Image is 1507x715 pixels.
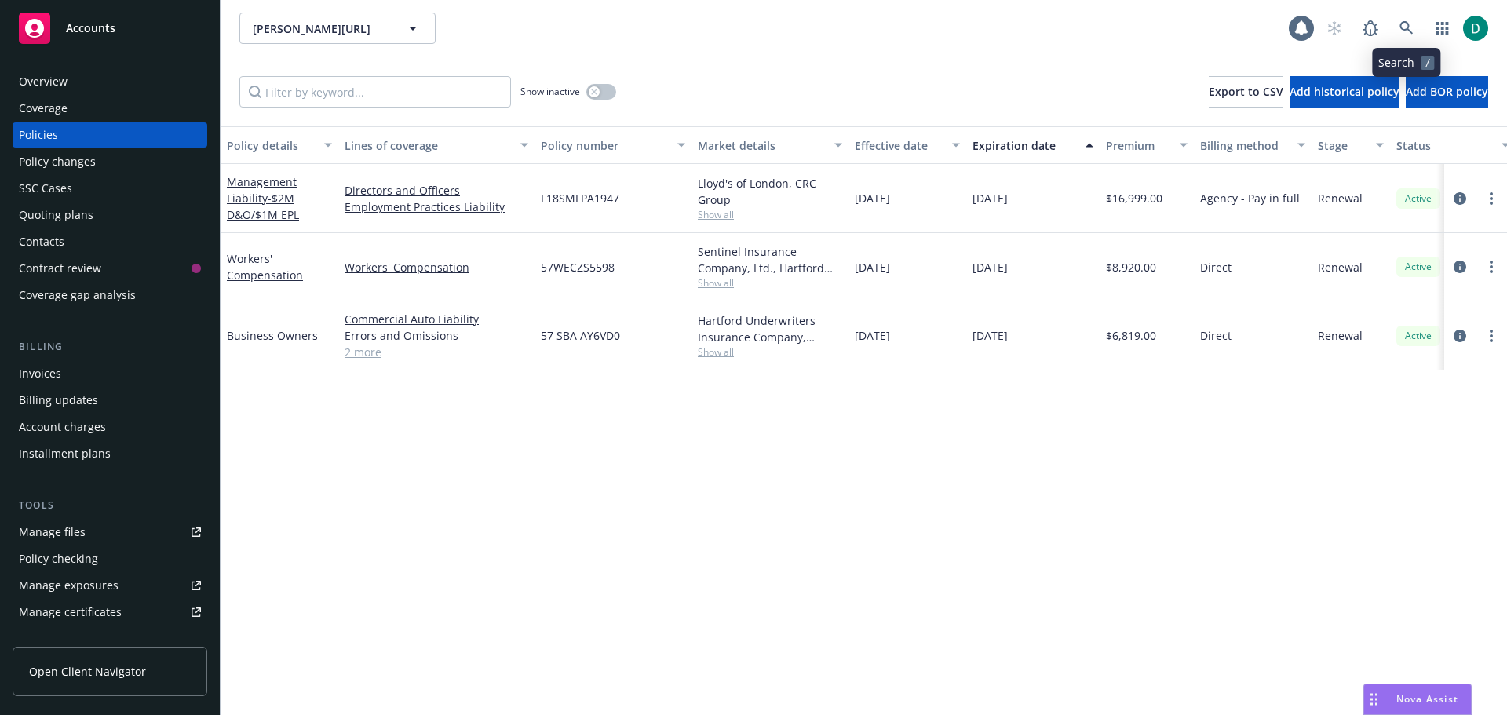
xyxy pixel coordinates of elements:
[1391,13,1422,44] a: Search
[1403,260,1434,274] span: Active
[855,259,890,275] span: [DATE]
[1290,76,1399,108] button: Add historical policy
[1106,190,1162,206] span: $16,999.00
[13,573,207,598] span: Manage exposures
[345,259,528,275] a: Workers' Compensation
[1319,13,1350,44] a: Start snowing
[1290,84,1399,99] span: Add historical policy
[19,414,106,440] div: Account charges
[19,361,61,386] div: Invoices
[1364,684,1384,714] div: Drag to move
[1312,126,1390,164] button: Stage
[227,251,303,283] a: Workers' Compensation
[345,327,528,344] a: Errors and Omissions
[19,122,58,148] div: Policies
[13,339,207,355] div: Billing
[19,229,64,254] div: Contacts
[345,137,511,154] div: Lines of coverage
[13,122,207,148] a: Policies
[1463,16,1488,41] img: photo
[13,283,207,308] a: Coverage gap analysis
[227,174,299,222] a: Management Liability
[1403,329,1434,343] span: Active
[19,520,86,545] div: Manage files
[239,13,436,44] button: [PERSON_NAME][URL]
[13,256,207,281] a: Contract review
[972,137,1076,154] div: Expiration date
[345,344,528,360] a: 2 more
[19,600,122,625] div: Manage certificates
[13,229,207,254] a: Contacts
[227,137,315,154] div: Policy details
[972,327,1008,344] span: [DATE]
[13,546,207,571] a: Policy checking
[698,137,825,154] div: Market details
[19,546,98,571] div: Policy checking
[221,126,338,164] button: Policy details
[1450,326,1469,345] a: circleInformation
[13,414,207,440] a: Account charges
[19,96,68,121] div: Coverage
[13,626,207,651] a: Manage claims
[13,202,207,228] a: Quoting plans
[698,276,842,290] span: Show all
[1427,13,1458,44] a: Switch app
[1209,76,1283,108] button: Export to CSV
[966,126,1100,164] button: Expiration date
[1100,126,1194,164] button: Premium
[19,441,111,466] div: Installment plans
[698,175,842,208] div: Lloyd's of London, CRC Group
[13,388,207,413] a: Billing updates
[1200,259,1232,275] span: Direct
[1318,327,1363,344] span: Renewal
[1106,259,1156,275] span: $8,920.00
[1209,84,1283,99] span: Export to CSV
[535,126,691,164] button: Policy number
[1318,259,1363,275] span: Renewal
[13,498,207,513] div: Tools
[1200,327,1232,344] span: Direct
[855,137,943,154] div: Effective date
[13,361,207,386] a: Invoices
[698,243,842,276] div: Sentinel Insurance Company, Ltd., Hartford Insurance Group
[13,6,207,50] a: Accounts
[848,126,966,164] button: Effective date
[19,626,98,651] div: Manage claims
[1406,76,1488,108] button: Add BOR policy
[1396,692,1458,706] span: Nova Assist
[520,85,580,98] span: Show inactive
[972,190,1008,206] span: [DATE]
[541,327,620,344] span: 57 SBA AY6VD0
[13,96,207,121] a: Coverage
[1318,137,1367,154] div: Stage
[1406,84,1488,99] span: Add BOR policy
[13,520,207,545] a: Manage files
[29,663,146,680] span: Open Client Navigator
[1403,192,1434,206] span: Active
[19,256,101,281] div: Contract review
[253,20,389,37] span: [PERSON_NAME][URL]
[541,137,668,154] div: Policy number
[972,259,1008,275] span: [DATE]
[19,388,98,413] div: Billing updates
[1396,137,1492,154] div: Status
[13,176,207,201] a: SSC Cases
[345,182,528,199] a: Directors and Officers
[1200,137,1288,154] div: Billing method
[1106,327,1156,344] span: $6,819.00
[13,149,207,174] a: Policy changes
[19,69,68,94] div: Overview
[1200,190,1300,206] span: Agency - Pay in full
[13,600,207,625] a: Manage certificates
[1482,257,1501,276] a: more
[66,22,115,35] span: Accounts
[1194,126,1312,164] button: Billing method
[239,76,511,108] input: Filter by keyword...
[13,69,207,94] a: Overview
[1355,13,1386,44] a: Report a Bug
[1450,257,1469,276] a: circleInformation
[19,149,96,174] div: Policy changes
[19,573,119,598] div: Manage exposures
[698,345,842,359] span: Show all
[1106,137,1170,154] div: Premium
